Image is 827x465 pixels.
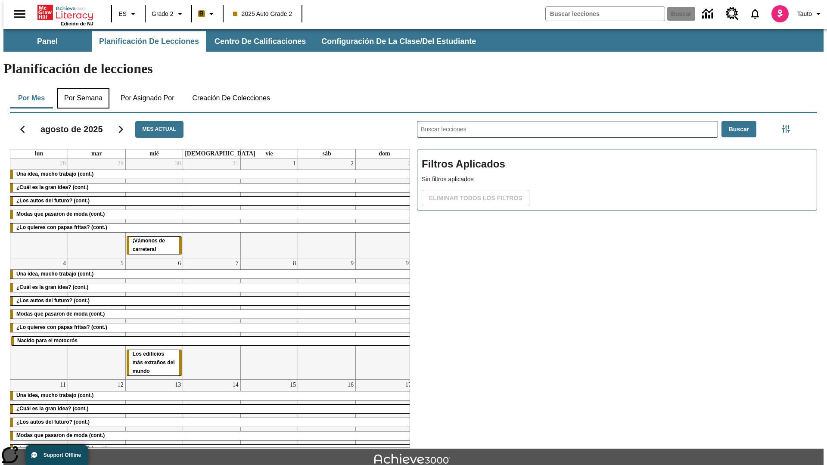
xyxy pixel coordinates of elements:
[10,210,413,219] div: Modas que pasaron de moda (cont.)
[133,238,165,252] span: ¡Vámonos de carretera!
[320,149,333,158] a: sábado
[16,298,90,304] span: ¿Los autos del futuro? (cont.)
[185,88,277,108] button: Creación de colecciones
[404,258,413,269] a: 10 de agosto de 2025
[115,6,142,22] button: Lenguaje: ES, Selecciona un idioma
[231,158,240,169] a: 31 de julio de 2025
[195,6,220,22] button: Boost El color de la clase es anaranjado claro. Cambiar el color de la clase.
[771,5,789,22] img: avatar image
[10,418,413,427] div: ¿Los autos del futuro? (cont.)
[16,311,105,317] span: Modas que pasaron de moda (cont.)
[16,432,105,438] span: Modas que pasaron de moda (cont.)
[240,258,298,380] td: 8 de agosto de 2025
[240,158,298,258] td: 1 de agosto de 2025
[114,88,181,108] button: Por asignado por
[10,258,68,380] td: 4 de agosto de 2025
[231,380,240,390] a: 14 de agosto de 2025
[61,21,93,26] span: Edición de NJ
[183,158,241,258] td: 31 de julio de 2025
[10,283,413,292] div: ¿Cuál es la gran idea? (cont.)
[546,7,665,21] input: Buscar campo
[116,380,125,390] a: 12 de agosto de 2025
[697,2,721,26] a: Centro de información
[3,61,824,77] h1: Planificación de lecciones
[12,118,34,140] button: Regresar
[33,149,45,158] a: lunes
[61,258,68,269] a: 4 de agosto de 2025
[26,445,88,465] button: Support Offline
[118,9,127,19] span: ES
[797,9,812,19] span: Tauto
[721,2,744,25] a: Centro de recursos, Se abrirá en una pestaña nueva.
[135,121,183,138] button: Mes actual
[355,258,413,380] td: 10 de agosto de 2025
[58,158,68,169] a: 28 de julio de 2025
[7,1,32,27] button: Abrir el menú lateral
[417,149,817,211] div: Filtros Aplicados
[10,297,413,305] div: ¿Los autos del futuro? (cont.)
[90,149,104,158] a: martes
[233,9,292,19] span: 2025 Auto Grade 2
[298,158,356,258] td: 2 de agosto de 2025
[349,158,355,169] a: 2 de agosto de 2025
[407,158,413,169] a: 3 de agosto de 2025
[314,31,483,52] button: Configuración de la clase/del estudiante
[10,88,53,108] button: Por mes
[16,224,107,230] span: ¿Lo quieres con papas fritas? (cont.)
[44,452,81,458] span: Support Offline
[298,258,356,380] td: 9 de agosto de 2025
[422,175,812,184] p: Sin filtros aplicados
[199,8,204,19] span: B
[3,110,410,448] div: Calendario
[59,380,68,390] a: 11 de agosto de 2025
[92,31,206,52] button: Planificación de lecciones
[10,223,413,232] div: ¿Lo quieres con papas fritas? (cont.)
[10,170,413,179] div: Una idea, mucho trabajo (cont.)
[766,3,794,25] button: Escoja un nuevo avatar
[176,258,183,269] a: 6 de agosto de 2025
[68,158,126,258] td: 29 de julio de 2025
[794,6,827,22] button: Perfil/Configuración
[3,31,484,52] div: Subbarra de navegación
[291,158,298,169] a: 1 de agosto de 2025
[133,351,175,374] span: Los edificios más extraños del mundo
[57,88,109,108] button: Por semana
[40,124,103,134] h2: agosto de 2025
[16,271,93,277] span: Una idea, mucho trabajo (cont.)
[4,31,90,52] button: Panel
[744,3,766,25] a: Notificaciones
[173,380,183,390] a: 13 de agosto de 2025
[37,3,93,26] div: Portada
[10,391,413,400] div: Una idea, mucho trabajo (cont.)
[288,380,298,390] a: 15 de agosto de 2025
[10,431,413,440] div: Modas que pasaron de moda (cont.)
[16,324,107,330] span: ¿Lo quieres con papas fritas? (cont.)
[16,392,93,398] span: Una idea, mucho trabajo (cont.)
[404,380,413,390] a: 17 de agosto de 2025
[116,158,125,169] a: 29 de julio de 2025
[410,110,817,448] div: Buscar
[16,419,90,425] span: ¿Los autos del futuro? (cont.)
[355,158,413,258] td: 3 de agosto de 2025
[10,310,413,319] div: Modas que pasaron de moda (cont.)
[16,184,88,190] span: ¿Cuál es la gran idea? (cont.)
[422,154,812,175] h2: Filtros Aplicados
[349,258,355,269] a: 9 de agosto de 2025
[10,183,413,192] div: ¿Cuál es la gran idea? (cont.)
[417,121,718,137] input: Buscar lecciones
[3,29,824,52] div: Subbarra de navegación
[68,258,126,380] td: 5 de agosto de 2025
[119,258,125,269] a: 5 de agosto de 2025
[10,270,413,279] div: Una idea, mucho trabajo (cont.)
[16,171,93,177] span: Una idea, mucho trabajo (cont.)
[127,237,182,254] div: ¡Vámonos de carretera!
[125,258,183,380] td: 6 de agosto de 2025
[127,350,182,376] div: Los edificios más extraños del mundo
[11,337,412,345] div: Nacido para el motocrós
[110,118,132,140] button: Seguir
[16,198,90,204] span: ¿Los autos del futuro? (cont.)
[377,149,392,158] a: domingo
[173,158,183,169] a: 30 de julio de 2025
[148,149,161,158] a: miércoles
[17,338,78,344] span: Nacido para el motocrós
